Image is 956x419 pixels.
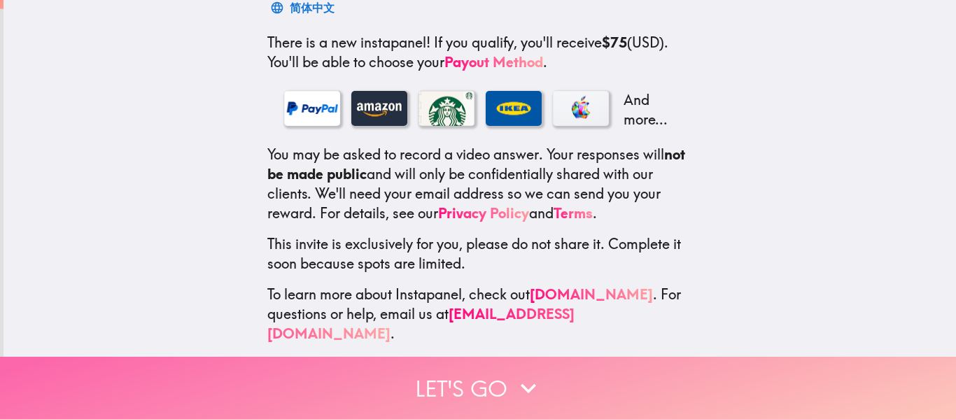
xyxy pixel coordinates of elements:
[554,204,593,222] a: Terms
[267,234,693,274] p: This invite is exclusively for you, please do not share it. Complete it soon because spots are li...
[267,33,693,72] p: If you qualify, you'll receive (USD) . You'll be able to choose your .
[267,34,430,51] span: There is a new instapanel!
[267,285,693,343] p: To learn more about Instapanel, check out . For questions or help, email us at .
[444,53,543,71] a: Payout Method
[602,34,627,51] b: $75
[267,145,693,223] p: You may be asked to record a video answer. Your responses will and will only be confidentially sh...
[267,145,685,183] b: not be made public
[530,285,653,303] a: [DOMAIN_NAME]
[620,90,676,129] p: And more...
[438,204,529,222] a: Privacy Policy
[267,305,575,342] a: [EMAIL_ADDRESS][DOMAIN_NAME]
